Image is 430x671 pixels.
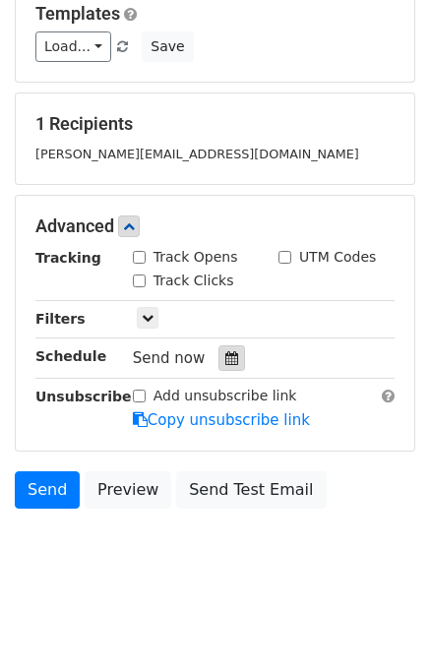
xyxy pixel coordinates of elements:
a: Copy unsubscribe link [133,411,310,429]
a: Load... [35,31,111,62]
strong: Schedule [35,348,106,364]
h5: Advanced [35,215,395,237]
small: [PERSON_NAME][EMAIL_ADDRESS][DOMAIN_NAME] [35,147,359,161]
a: Preview [85,471,171,509]
h5: 1 Recipients [35,113,395,135]
strong: Tracking [35,250,101,266]
strong: Filters [35,311,86,327]
a: Send [15,471,80,509]
label: UTM Codes [299,247,376,268]
iframe: Chat Widget [332,577,430,671]
div: Widget de chat [332,577,430,671]
button: Save [142,31,193,62]
label: Add unsubscribe link [154,386,297,406]
label: Track Clicks [154,271,234,291]
label: Track Opens [154,247,238,268]
span: Send now [133,349,206,367]
strong: Unsubscribe [35,389,132,404]
a: Send Test Email [176,471,326,509]
a: Templates [35,3,120,24]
